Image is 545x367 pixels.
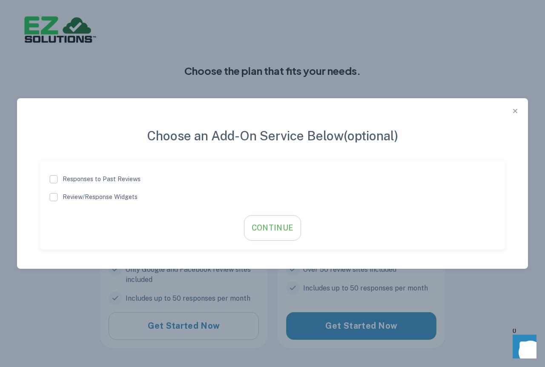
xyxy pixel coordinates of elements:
iframe: Front Chat [505,329,541,365]
div: Choose an Add-On Service Below (optional) [31,117,505,146]
span: Review/Response Widgets [63,192,138,202]
span: Responses to Past Reviews [63,174,141,184]
button: Continue [244,215,301,241]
